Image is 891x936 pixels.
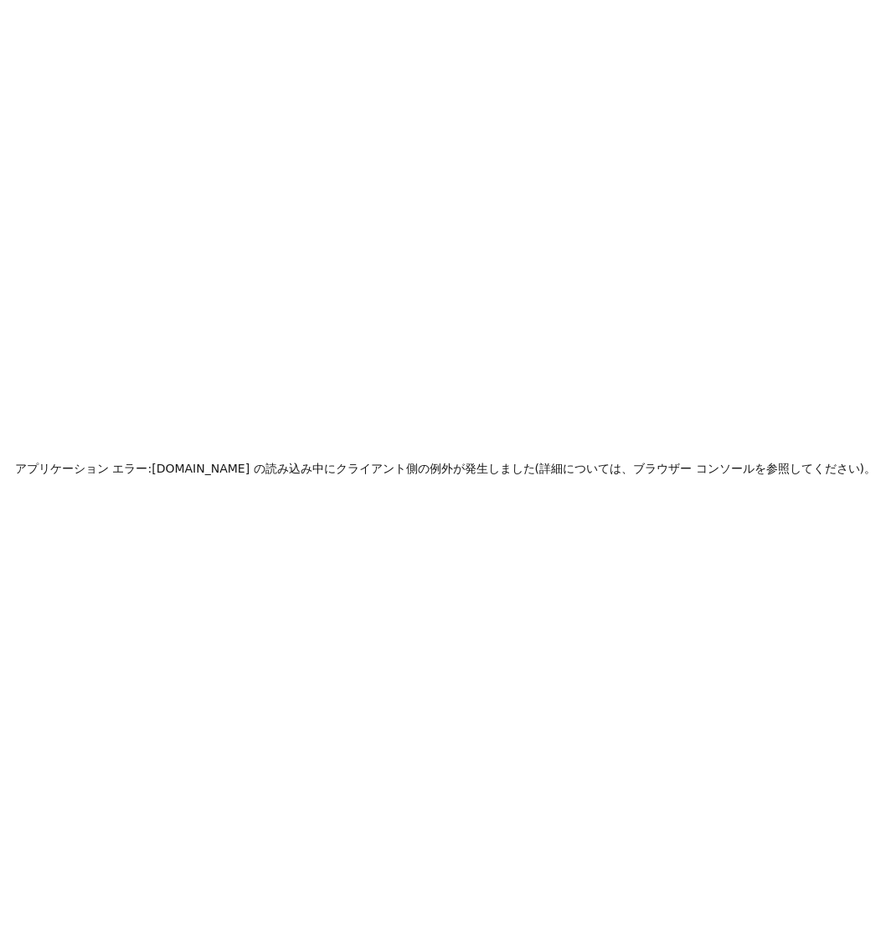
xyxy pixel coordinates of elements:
[336,462,535,475] font: クライアント側の例外が発生しました
[15,462,152,475] font: アプリケーション エラー:
[535,462,539,475] font: (
[633,462,876,475] font: ブラウザー コンソールを参照してください)。
[265,462,336,475] font: 読み込み中に
[152,462,265,475] font: [DOMAIN_NAME] の
[539,462,633,475] font: 詳細については、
